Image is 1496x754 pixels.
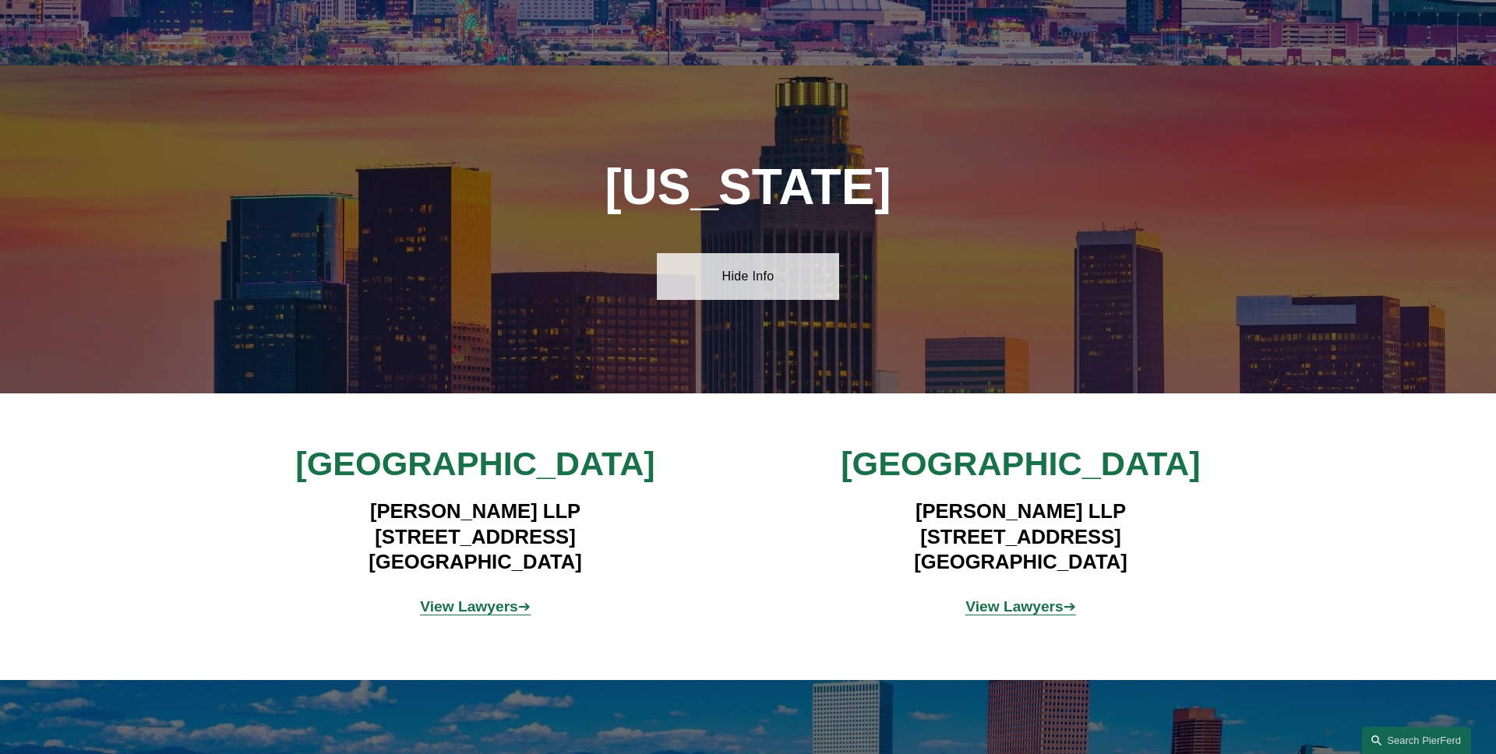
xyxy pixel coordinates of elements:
h4: [PERSON_NAME] LLP [STREET_ADDRESS] [GEOGRAPHIC_DATA] [248,499,702,574]
span: ➔ [420,598,531,615]
a: View Lawyers➔ [965,598,1076,615]
a: Search this site [1362,727,1471,754]
h1: [US_STATE] [520,159,975,216]
span: [GEOGRAPHIC_DATA] [295,445,654,482]
a: Hide Info [657,253,838,300]
span: [GEOGRAPHIC_DATA] [841,445,1200,482]
span: ➔ [965,598,1076,615]
a: View Lawyers➔ [420,598,531,615]
strong: View Lawyers [420,598,518,615]
h4: [PERSON_NAME] LLP [STREET_ADDRESS] [GEOGRAPHIC_DATA] [793,499,1247,574]
strong: View Lawyers [965,598,1064,615]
